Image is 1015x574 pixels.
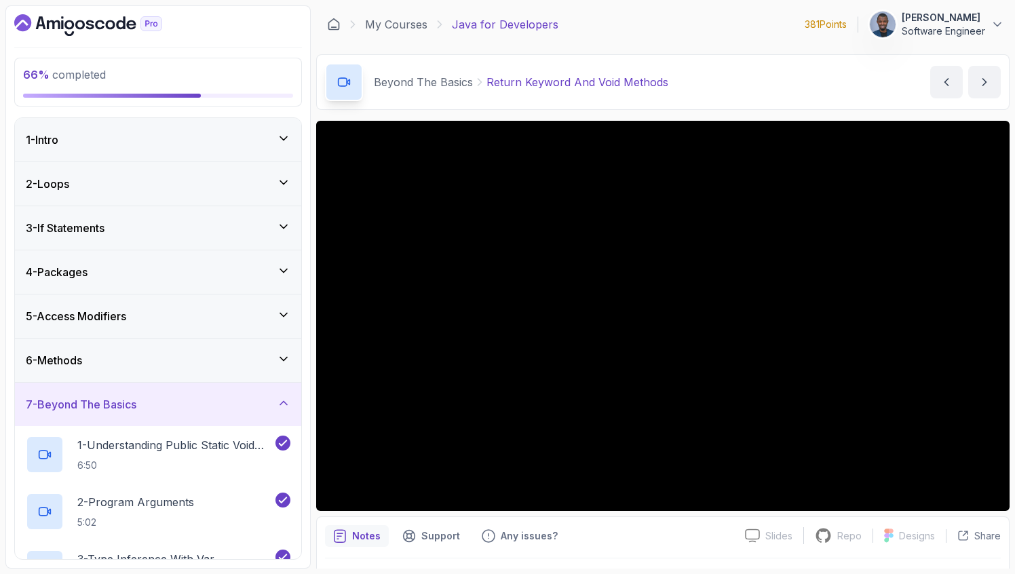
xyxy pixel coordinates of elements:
[15,118,301,161] button: 1-Intro
[974,529,1001,543] p: Share
[325,525,389,547] button: notes button
[365,16,427,33] a: My Courses
[26,220,104,236] h3: 3 - If Statements
[77,459,273,472] p: 6:50
[77,551,214,567] p: 3 - Type Inference With Var
[765,529,792,543] p: Slides
[15,339,301,382] button: 6-Methods
[327,18,341,31] a: Dashboard
[902,24,985,38] p: Software Engineer
[501,529,558,543] p: Any issues?
[77,494,194,510] p: 2 - Program Arguments
[26,493,290,531] button: 2-Program Arguments5:02
[316,121,1010,511] iframe: 6 - Return Keyword and Void Methods
[452,16,558,33] p: Java for Developers
[15,206,301,250] button: 3-If Statements
[15,162,301,206] button: 2-Loops
[946,529,1001,543] button: Share
[15,383,301,426] button: 7-Beyond The Basics
[869,11,1004,38] button: user profile image[PERSON_NAME]Software Engineer
[26,352,82,368] h3: 6 - Methods
[805,18,847,31] p: 381 Points
[870,12,896,37] img: user profile image
[26,308,126,324] h3: 5 - Access Modifiers
[394,525,468,547] button: Support button
[26,176,69,192] h3: 2 - Loops
[474,525,566,547] button: Feedback button
[26,436,290,474] button: 1-Understanding Public Static Void Main6:50
[15,294,301,338] button: 5-Access Modifiers
[26,264,88,280] h3: 4 - Packages
[374,74,473,90] p: Beyond The Basics
[837,529,862,543] p: Repo
[968,66,1001,98] button: next content
[26,132,58,148] h3: 1 - Intro
[902,11,985,24] p: [PERSON_NAME]
[352,529,381,543] p: Notes
[77,437,273,453] p: 1 - Understanding Public Static Void Main
[899,529,935,543] p: Designs
[77,516,194,529] p: 5:02
[15,250,301,294] button: 4-Packages
[486,74,668,90] p: Return Keyword And Void Methods
[930,66,963,98] button: previous content
[26,396,136,413] h3: 7 - Beyond The Basics
[23,68,50,81] span: 66 %
[14,14,193,36] a: Dashboard
[421,529,460,543] p: Support
[23,68,106,81] span: completed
